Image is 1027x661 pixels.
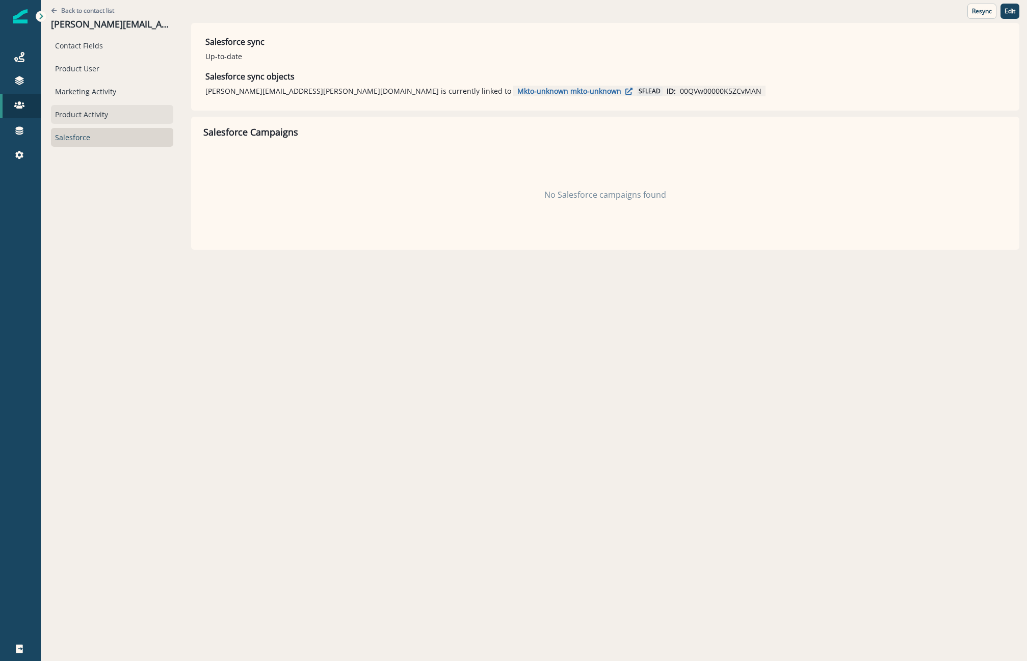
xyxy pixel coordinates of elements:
[1005,8,1015,15] p: Edit
[203,127,298,138] h1: Salesforce Campaigns
[205,72,295,82] h2: Salesforce sync objects
[51,6,114,15] button: Go back
[61,6,114,15] p: Back to contact list
[972,8,992,15] p: Resync
[13,9,28,23] img: Inflection
[517,86,633,96] button: Mkto-unknown mkto-unknown
[51,82,173,101] div: Marketing Activity
[205,37,265,47] h2: Salesforce sync
[51,105,173,124] div: Product Activity
[967,4,996,19] button: Resync
[441,86,511,96] p: is currently linked to
[51,59,173,78] div: Product User
[203,144,1007,246] div: No Salesforce campaigns found
[205,86,439,96] p: [PERSON_NAME][EMAIL_ADDRESS][PERSON_NAME][DOMAIN_NAME]
[51,128,173,147] div: Salesforce
[205,51,242,62] p: Up-to-date
[680,86,761,96] p: 00QVw00000K5ZCvMAN
[51,36,173,55] div: Contact Fields
[517,86,621,96] p: Mkto-unknown mkto-unknown
[637,87,663,96] span: SF lead
[51,19,173,30] p: [PERSON_NAME][EMAIL_ADDRESS][PERSON_NAME][DOMAIN_NAME]
[667,86,676,96] p: ID:
[1000,4,1019,19] button: Edit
